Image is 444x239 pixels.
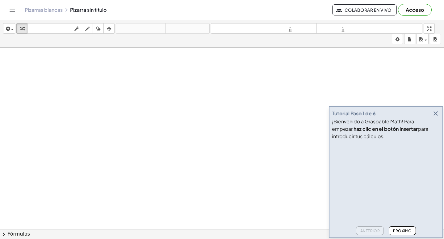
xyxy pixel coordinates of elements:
font: Pizarras blancas [25,6,63,13]
font: Fórmulas [7,231,30,237]
button: Acceso [398,4,432,16]
button: deshacer [116,23,166,34]
button: teclado [27,23,71,34]
a: Pizarras blancas [25,7,63,13]
font: Próximo [393,228,412,233]
font: haz clic en el botón Insertar [354,126,418,132]
font: rehacer [167,26,208,32]
font: Tutorial Paso 1 de 6 [332,110,376,117]
font: Colaborar en vivo [345,7,392,13]
font: tamaño_del_formato [212,26,315,32]
button: Colaborar en vivo [332,4,397,15]
button: tamaño_del_formato [316,23,422,34]
font: teclado [29,26,70,32]
font: ¡Bienvenido a Graspable Math! Para empezar, [332,118,414,132]
button: tamaño_del_formato [211,23,317,34]
button: rehacer [165,23,210,34]
button: Cambiar navegación [7,5,17,15]
font: deshacer [117,26,164,32]
font: tamaño_del_formato [318,26,421,32]
button: Próximo [389,226,416,235]
font: Acceso [406,6,424,13]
